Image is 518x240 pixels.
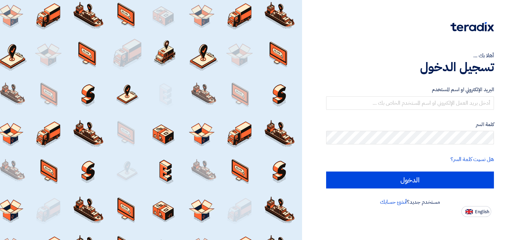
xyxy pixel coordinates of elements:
label: البريد الإلكتروني او اسم المستخدم [326,86,494,94]
img: en-US.png [465,209,473,214]
input: أدخل بريد العمل الإلكتروني او اسم المستخدم الخاص بك ... [326,96,494,110]
h1: تسجيل الدخول [326,60,494,75]
button: English [461,206,491,217]
div: أهلا بك ... [326,52,494,60]
label: كلمة السر [326,121,494,128]
input: الدخول [326,172,494,188]
span: English [475,209,489,214]
img: Teradix logo [451,22,494,32]
a: أنشئ حسابك [380,198,407,206]
a: هل نسيت كلمة السر؟ [451,155,494,163]
div: مستخدم جديد؟ [326,198,494,206]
